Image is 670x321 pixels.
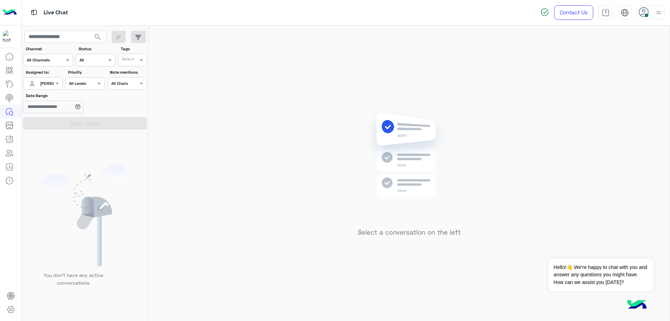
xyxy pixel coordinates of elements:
[44,8,68,17] p: Live Chat
[26,93,104,99] label: Date Range
[548,258,653,291] span: Hello!👋 We're happy to chat with you and answer any questions you might have. How can we assist y...
[26,69,62,75] label: Assigned to:
[26,46,73,52] label: Channel:
[41,164,129,266] img: empty users
[625,293,649,318] img: hulul-logo.png
[121,56,134,64] div: Select
[27,79,37,88] img: defaultAdmin.png
[79,46,114,52] label: Status
[598,5,612,20] a: tab
[89,31,106,46] button: search
[654,8,663,17] img: profile
[23,117,147,130] button: Apply Filters
[121,46,146,52] label: Tags
[38,271,109,286] p: You don’t have any active conversations
[541,8,549,16] img: spinner
[94,33,102,41] span: search
[602,9,610,17] img: tab
[3,30,15,43] img: 713415422032625
[554,5,593,20] a: Contact Us
[68,69,104,75] label: Priority
[110,69,146,75] label: Note mentions
[621,9,629,17] img: tab
[3,5,17,20] img: Logo
[358,228,461,236] h5: Select a conversation on the left
[30,8,38,17] img: tab
[359,107,460,223] img: no messages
